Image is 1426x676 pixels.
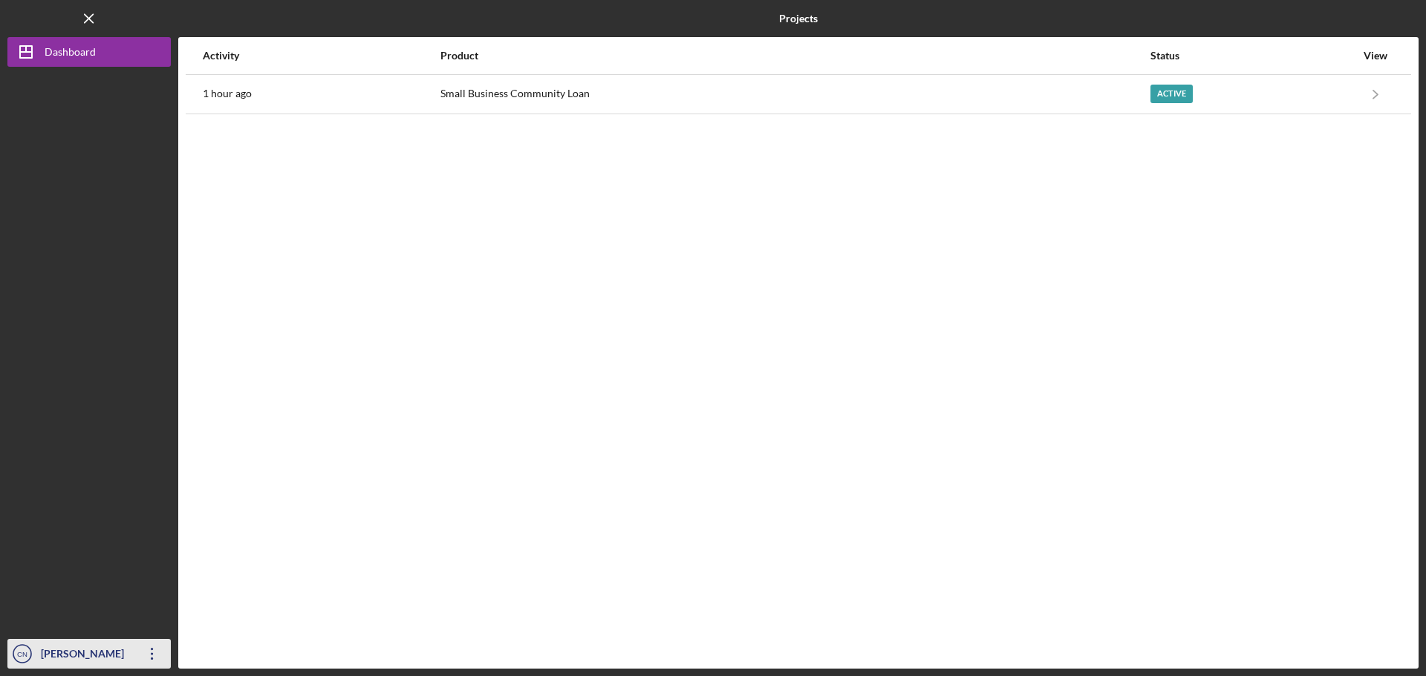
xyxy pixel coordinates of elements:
[1150,85,1193,103] div: Active
[17,650,27,658] text: CN
[45,37,96,70] div: Dashboard
[203,88,252,99] time: 2025-09-16 05:33
[37,639,134,672] div: [PERSON_NAME]
[779,13,818,24] b: Projects
[440,76,1149,113] div: Small Business Community Loan
[440,50,1149,62] div: Product
[203,50,439,62] div: Activity
[7,639,171,669] button: CN[PERSON_NAME]
[1150,50,1355,62] div: Status
[1357,50,1394,62] div: View
[7,37,171,67] button: Dashboard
